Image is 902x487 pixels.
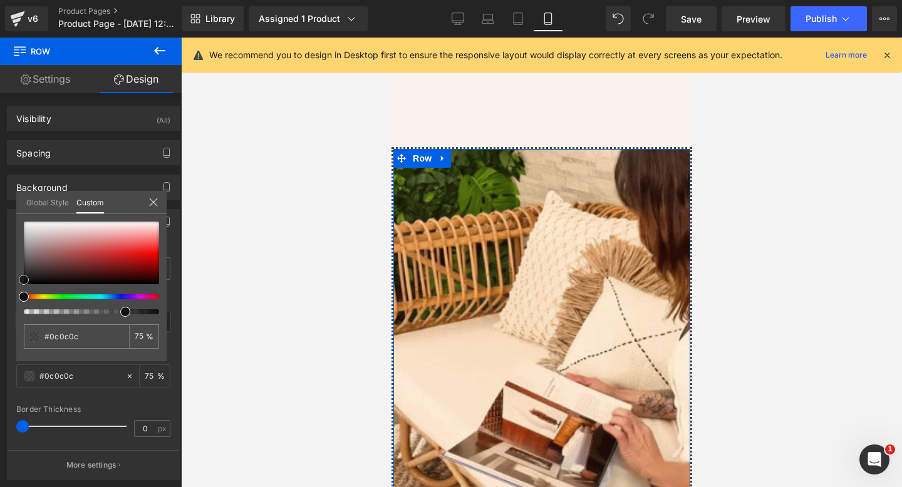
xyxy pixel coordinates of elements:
a: Tablet [503,6,533,31]
span: Save [681,13,702,26]
input: Color [44,330,124,343]
span: Publish [806,14,837,24]
button: More [872,6,897,31]
button: Publish [791,6,867,31]
a: Design [91,65,182,93]
a: Product Pages [58,6,202,16]
a: Preview [722,6,785,31]
div: v6 [25,11,41,27]
span: Row [13,38,138,65]
a: Desktop [443,6,473,31]
button: Redo [636,6,661,31]
iframe: Intercom live chat [859,444,889,474]
a: v6 [5,6,48,31]
span: Product Page - [DATE] 12:33:29 [58,19,179,29]
div: Assigned 1 Product [259,13,358,25]
span: Library [205,13,235,24]
a: Laptop [473,6,503,31]
span: Preview [737,13,770,26]
a: Custom [76,191,104,213]
div: % [129,324,159,349]
button: Undo [606,6,631,31]
a: New Library [182,6,244,31]
p: We recommend you to design in Desktop first to ensure the responsive layout would display correct... [209,48,782,62]
a: Mobile [533,6,563,31]
a: Global Style [26,191,69,212]
a: Learn more [821,48,872,63]
span: 1 [885,444,895,454]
